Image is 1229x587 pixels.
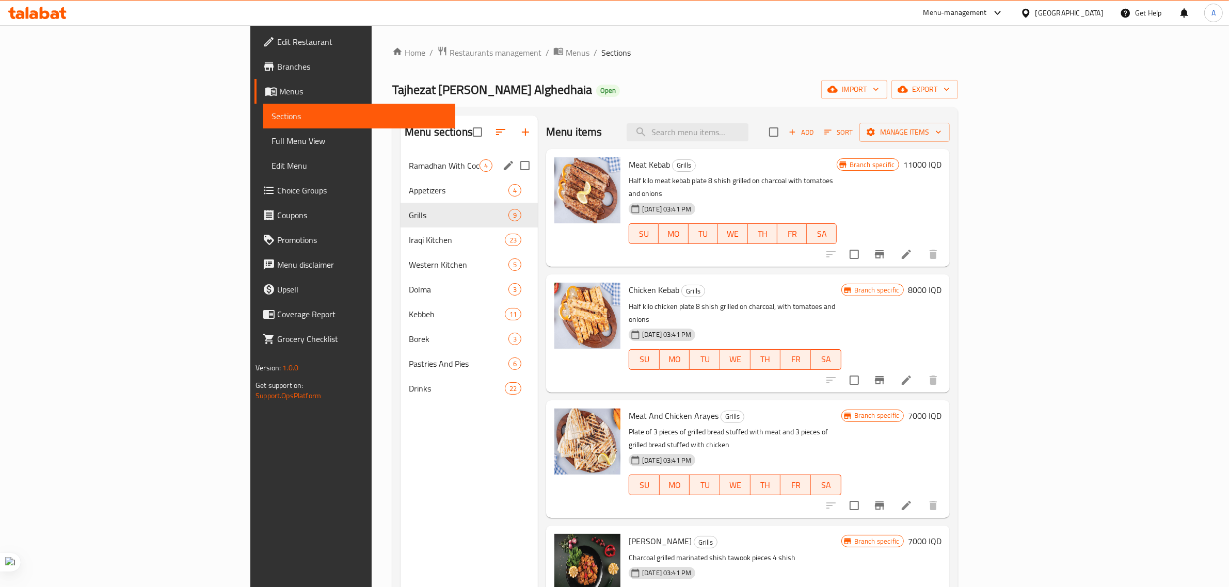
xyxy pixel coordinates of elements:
[751,475,781,495] button: TH
[629,282,679,298] span: Chicken Kebab
[891,80,958,99] button: export
[409,258,508,271] span: Western Kitchen
[505,309,521,319] span: 11
[254,277,456,302] a: Upsell
[501,158,516,173] button: edit
[629,174,837,200] p: Half kilo meat kebab plate 8 shish grilled on charcoal with tomatoes and onions
[807,223,836,244] button: SA
[818,124,859,140] span: Sort items
[272,159,448,172] span: Edit Menu
[900,374,913,386] a: Edit menu item
[923,7,987,19] div: Menu-management
[629,426,841,451] p: Plate of 3 pieces of grilled bread stuffed with meat and 3 pieces of grilled bread stuffed with c...
[277,258,448,271] span: Menu disclaimer
[780,475,811,495] button: FR
[627,123,748,141] input: search
[277,60,448,73] span: Branches
[254,327,456,351] a: Grocery Checklist
[505,235,521,245] span: 23
[638,204,695,214] span: [DATE] 03:41 PM
[409,184,508,197] span: Appetizers
[664,478,686,493] span: MO
[845,160,899,170] span: Branch specific
[277,234,448,246] span: Promotions
[546,124,602,140] h2: Menu items
[566,46,589,59] span: Menus
[409,234,505,246] span: Iraqi Kitchen
[401,327,538,351] div: Borek3
[480,159,492,172] div: items
[401,351,538,376] div: Pastries And Pies6
[601,46,631,59] span: Sections
[254,302,456,327] a: Coverage Report
[277,333,448,345] span: Grocery Checklist
[690,349,720,370] button: TU
[596,86,620,95] span: Open
[392,46,958,59] nav: breadcrumb
[254,252,456,277] a: Menu disclaimer
[850,411,903,420] span: Branch specific
[256,379,303,392] span: Get support on:
[409,357,508,370] span: Pastries And Pies
[553,46,589,59] a: Menus
[752,226,773,241] span: TH
[633,226,655,241] span: SU
[409,209,508,221] div: Grills
[272,110,448,122] span: Sections
[908,409,941,423] h6: 7000 IQD
[693,226,714,241] span: TU
[811,226,832,241] span: SA
[409,159,480,172] span: Ramadhan With Coca-Cola
[720,475,751,495] button: WE
[815,352,837,367] span: SA
[409,308,505,320] span: Kebbeh
[629,408,719,423] span: Meat And Chicken Arayes
[821,80,887,99] button: import
[694,536,717,548] span: Grills
[867,242,892,267] button: Branch-specific-item
[450,46,541,59] span: Restaurants management
[509,285,521,295] span: 3
[467,121,488,143] span: Select all sections
[690,475,720,495] button: TU
[681,285,705,297] div: Grills
[508,184,521,197] div: items
[277,308,448,320] span: Coverage Report
[277,209,448,221] span: Coupons
[718,223,747,244] button: WE
[777,223,807,244] button: FR
[787,126,815,138] span: Add
[843,243,865,265] span: Select to update
[694,352,716,367] span: TU
[505,384,521,394] span: 22
[689,223,718,244] button: TU
[673,159,695,171] span: Grills
[263,153,456,178] a: Edit Menu
[843,369,865,391] span: Select to update
[664,352,686,367] span: MO
[815,478,837,493] span: SA
[277,184,448,197] span: Choice Groups
[720,349,751,370] button: WE
[859,123,950,142] button: Manage items
[824,126,853,138] span: Sort
[921,242,946,267] button: delete
[263,128,456,153] a: Full Menu View
[785,124,818,140] span: Add item
[409,382,505,395] div: Drinks
[843,495,865,516] span: Select to update
[900,499,913,512] a: Edit menu item
[638,330,695,339] span: [DATE] 03:41 PM
[513,120,538,144] button: Add section
[401,153,538,178] div: Ramadhan With Coca-Cola4edit
[505,234,521,246] div: items
[785,352,807,367] span: FR
[900,248,913,260] a: Edit menu item
[554,283,620,349] img: Chicken Kebab
[488,120,513,144] span: Sort sections
[921,493,946,518] button: delete
[822,124,855,140] button: Sort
